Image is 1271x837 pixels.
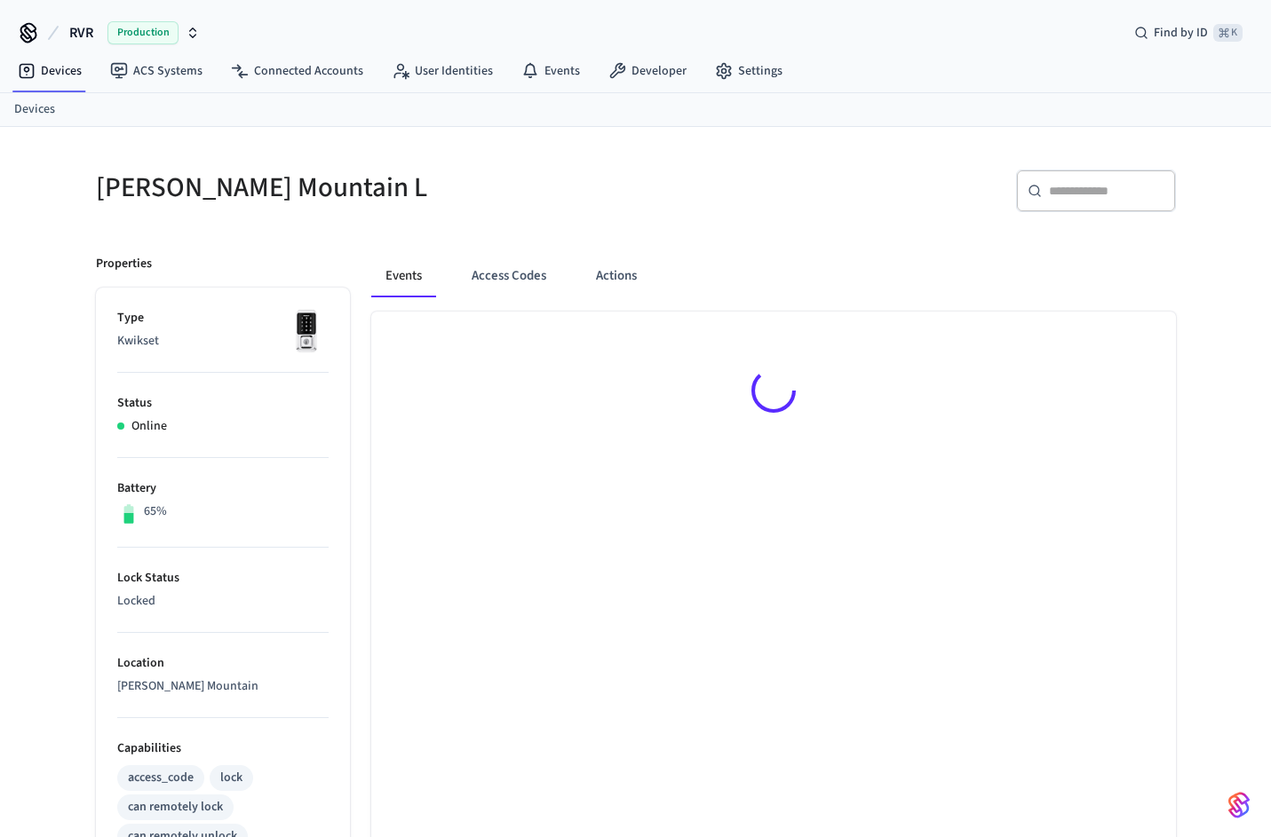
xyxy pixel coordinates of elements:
p: [PERSON_NAME] Mountain [117,677,329,696]
a: Events [507,55,594,87]
p: Battery [117,479,329,498]
p: Capabilities [117,739,329,758]
div: lock [220,769,242,787]
p: Type [117,309,329,328]
img: Kwikset Halo Touchscreen Wifi Enabled Smart Lock, Polished Chrome, Front [284,309,329,353]
p: Status [117,394,329,413]
p: Kwikset [117,332,329,351]
p: 65% [144,502,167,521]
div: ant example [371,255,1176,297]
div: Find by ID⌘ K [1120,17,1257,49]
a: User Identities [377,55,507,87]
p: Online [131,417,167,436]
button: Events [371,255,436,297]
span: Find by ID [1154,24,1208,42]
p: Location [117,654,329,673]
div: can remotely lock [128,798,223,817]
img: SeamLogoGradient.69752ec5.svg [1228,791,1250,819]
a: Devices [14,100,55,119]
a: ACS Systems [96,55,217,87]
button: Access Codes [457,255,560,297]
h5: [PERSON_NAME] Mountain L [96,170,625,206]
a: Devices [4,55,96,87]
p: Locked [117,592,329,611]
a: Settings [701,55,797,87]
button: Actions [582,255,651,297]
div: access_code [128,769,194,787]
a: Connected Accounts [217,55,377,87]
a: Developer [594,55,701,87]
p: Properties [96,255,152,273]
span: Production [107,21,179,44]
p: Lock Status [117,569,329,588]
span: RVR [69,22,93,43]
span: ⌘ K [1213,24,1243,42]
